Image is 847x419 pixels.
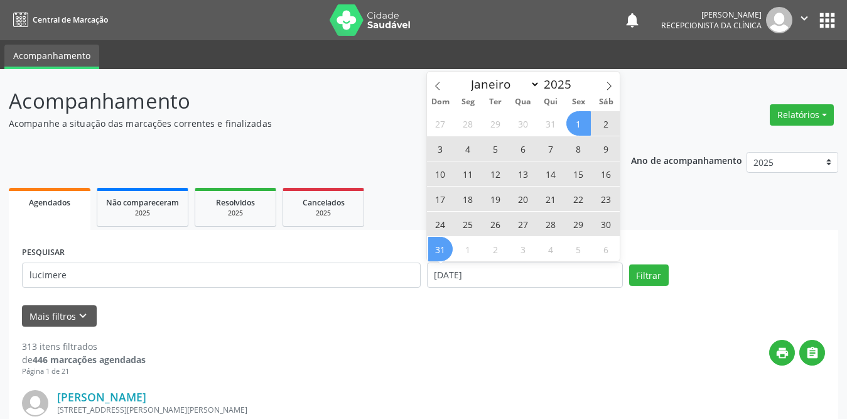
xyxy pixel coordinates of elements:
button: notifications [623,11,641,29]
span: Agosto 31, 2025 [428,237,453,261]
input: Year [540,76,581,92]
label: PESQUISAR [22,243,65,263]
i: keyboard_arrow_down [76,309,90,323]
div: 313 itens filtrados [22,340,146,353]
span: Agosto 1, 2025 [566,111,591,136]
span: Julho 29, 2025 [483,111,508,136]
span: Agosto 8, 2025 [566,136,591,161]
span: Agosto 28, 2025 [539,212,563,236]
span: Agosto 10, 2025 [428,161,453,186]
span: Dom [427,98,455,106]
span: Setembro 3, 2025 [511,237,536,261]
span: Seg [454,98,482,106]
div: [PERSON_NAME] [661,9,762,20]
span: Agosto 25, 2025 [456,212,480,236]
span: Resolvidos [216,197,255,208]
span: Agosto 22, 2025 [566,187,591,211]
img: img [766,7,792,33]
span: Qui [537,98,564,106]
i: print [775,346,789,360]
span: Agosto 21, 2025 [539,187,563,211]
span: Agosto 24, 2025 [428,212,453,236]
span: Sáb [592,98,620,106]
span: Agosto 6, 2025 [511,136,536,161]
span: Central de Marcação [33,14,108,25]
span: Não compareceram [106,197,179,208]
span: Qua [509,98,537,106]
span: Agosto 27, 2025 [511,212,536,236]
span: Agosto 14, 2025 [539,161,563,186]
span: Agosto 16, 2025 [594,161,618,186]
span: Agosto 15, 2025 [566,161,591,186]
span: Agosto 29, 2025 [566,212,591,236]
input: Nome, CNS [22,263,421,288]
span: Agosto 12, 2025 [483,161,508,186]
span: Agosto 3, 2025 [428,136,453,161]
span: Setembro 4, 2025 [539,237,563,261]
i:  [797,11,811,25]
div: de [22,353,146,366]
p: Acompanhamento [9,85,590,117]
span: Agosto 4, 2025 [456,136,480,161]
div: [STREET_ADDRESS][PERSON_NAME][PERSON_NAME] [57,405,637,415]
div: 2025 [106,209,179,218]
span: Setembro 6, 2025 [594,237,618,261]
button: Filtrar [629,264,669,286]
span: Agosto 30, 2025 [594,212,618,236]
a: [PERSON_NAME] [57,390,146,404]
i:  [806,346,819,360]
span: Ter [482,98,509,106]
button: Relatórios [770,104,834,126]
span: Agosto 19, 2025 [483,187,508,211]
span: Julho 30, 2025 [511,111,536,136]
span: Agendados [29,197,70,208]
button:  [799,340,825,366]
span: Agosto 18, 2025 [456,187,480,211]
span: Julho 27, 2025 [428,111,453,136]
div: Página 1 de 21 [22,366,146,377]
span: Agosto 23, 2025 [594,187,618,211]
span: Setembro 2, 2025 [483,237,508,261]
span: Agosto 20, 2025 [511,187,536,211]
span: Agosto 11, 2025 [456,161,480,186]
a: Acompanhamento [4,45,99,69]
button: print [769,340,795,366]
p: Acompanhe a situação das marcações correntes e finalizadas [9,117,590,130]
span: Agosto 26, 2025 [483,212,508,236]
span: Agosto 5, 2025 [483,136,508,161]
span: Agosto 17, 2025 [428,187,453,211]
span: Julho 31, 2025 [539,111,563,136]
span: Setembro 1, 2025 [456,237,480,261]
span: Setembro 5, 2025 [566,237,591,261]
span: Agosto 7, 2025 [539,136,563,161]
a: Central de Marcação [9,9,108,30]
div: 2025 [292,209,355,218]
button: Mais filtroskeyboard_arrow_down [22,305,97,327]
strong: 446 marcações agendadas [33,354,146,366]
input: Selecione um intervalo [427,263,623,288]
div: 2025 [204,209,267,218]
p: Ano de acompanhamento [631,152,742,168]
span: Agosto 9, 2025 [594,136,618,161]
span: Sex [564,98,592,106]
select: Month [465,75,541,93]
span: Cancelados [303,197,345,208]
span: Agosto 13, 2025 [511,161,536,186]
span: Agosto 2, 2025 [594,111,618,136]
span: Julho 28, 2025 [456,111,480,136]
span: Recepcionista da clínica [661,20,762,31]
button:  [792,7,816,33]
button: apps [816,9,838,31]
